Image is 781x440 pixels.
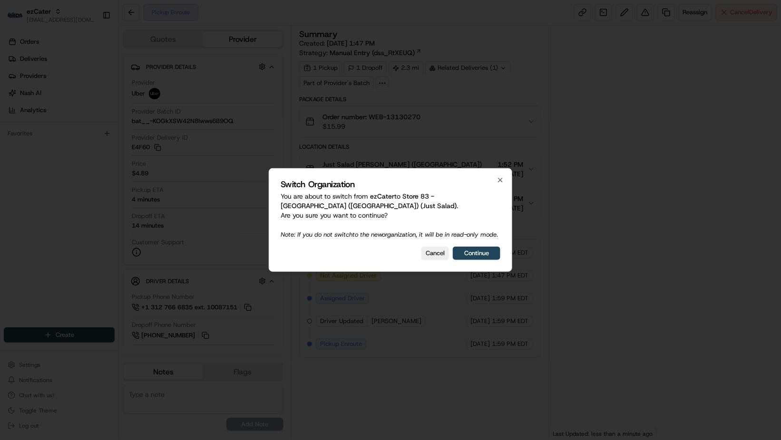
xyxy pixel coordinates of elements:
[281,230,498,239] span: Note: If you do not switch to the new organization, it will be in read-only mode.
[421,247,449,260] button: Cancel
[370,192,394,201] span: ezCater
[453,247,500,260] button: Continue
[281,180,500,189] h2: Switch Organization
[281,191,500,239] p: You are about to switch from to . Are you sure you want to continue?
